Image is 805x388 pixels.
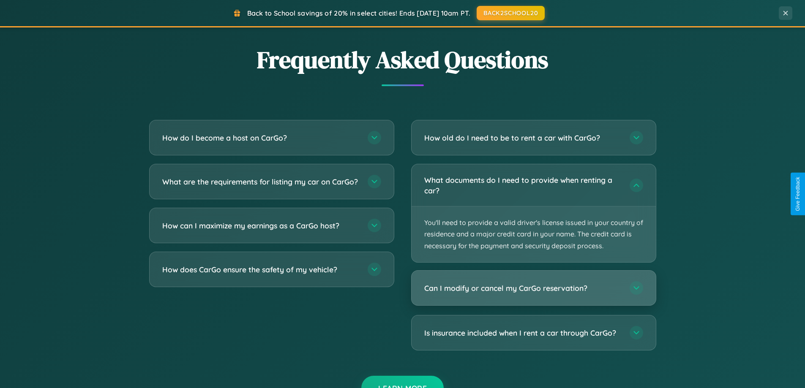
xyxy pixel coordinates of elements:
h3: Is insurance included when I rent a car through CarGo? [424,328,621,338]
h3: What are the requirements for listing my car on CarGo? [162,176,359,187]
div: Give Feedback [795,177,801,211]
h3: How does CarGo ensure the safety of my vehicle? [162,264,359,275]
button: BACK2SCHOOL20 [477,6,545,20]
p: You'll need to provide a valid driver's license issued in your country of residence and a major c... [412,206,656,262]
h3: How old do I need to be to rent a car with CarGo? [424,133,621,143]
h3: Can I modify or cancel my CarGo reservation? [424,283,621,293]
span: Back to School savings of 20% in select cities! Ends [DATE] 10am PT. [247,9,470,17]
h2: Frequently Asked Questions [149,43,656,76]
h3: How can I maximize my earnings as a CarGo host? [162,220,359,231]
h3: How do I become a host on CarGo? [162,133,359,143]
h3: What documents do I need to provide when renting a car? [424,175,621,195]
